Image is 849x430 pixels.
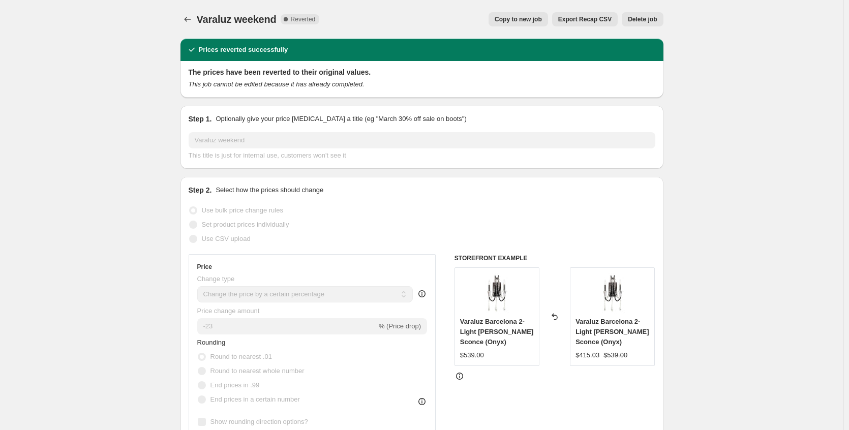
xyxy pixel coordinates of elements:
button: Export Recap CSV [552,12,618,26]
i: This job cannot be edited because it has already completed. [189,80,365,88]
span: This title is just for internal use, customers won't see it [189,151,346,159]
h2: The prices have been reverted to their original values. [189,67,655,77]
span: Price change amount [197,307,260,315]
span: Set product prices individually [202,221,289,228]
span: Delete job [628,15,657,23]
p: Select how the prices should change [216,185,323,195]
span: Copy to new job [495,15,542,23]
span: Varaluz Barcelona 2-Light [PERSON_NAME] Sconce (Onyx) [575,318,649,346]
h2: Prices reverted successfully [199,45,288,55]
button: Price change jobs [180,12,195,26]
div: $415.03 [575,350,599,360]
div: help [417,289,427,299]
span: Show rounding direction options? [210,418,308,425]
img: 270W02OX_1_80x.jpg [592,273,633,314]
span: Varaluz weekend [197,14,277,25]
span: Round to nearest .01 [210,353,272,360]
span: Reverted [291,15,316,23]
div: $539.00 [460,350,484,360]
p: Optionally give your price [MEDICAL_DATA] a title (eg "March 30% off sale on boots") [216,114,466,124]
strike: $539.00 [603,350,627,360]
span: Use CSV upload [202,235,251,242]
span: Round to nearest whole number [210,367,305,375]
span: Change type [197,275,235,283]
input: 30% off holiday sale [189,132,655,148]
span: End prices in .99 [210,381,260,389]
span: Rounding [197,339,226,346]
h3: Price [197,263,212,271]
button: Delete job [622,12,663,26]
input: -15 [197,318,377,334]
img: 270W02OX_1_80x.jpg [476,273,517,314]
span: % (Price drop) [379,322,421,330]
button: Copy to new job [489,12,548,26]
span: Use bulk price change rules [202,206,283,214]
h6: STOREFRONT EXAMPLE [454,254,655,262]
span: End prices in a certain number [210,395,300,403]
span: Varaluz Barcelona 2-Light [PERSON_NAME] Sconce (Onyx) [460,318,533,346]
h2: Step 1. [189,114,212,124]
span: Export Recap CSV [558,15,612,23]
h2: Step 2. [189,185,212,195]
